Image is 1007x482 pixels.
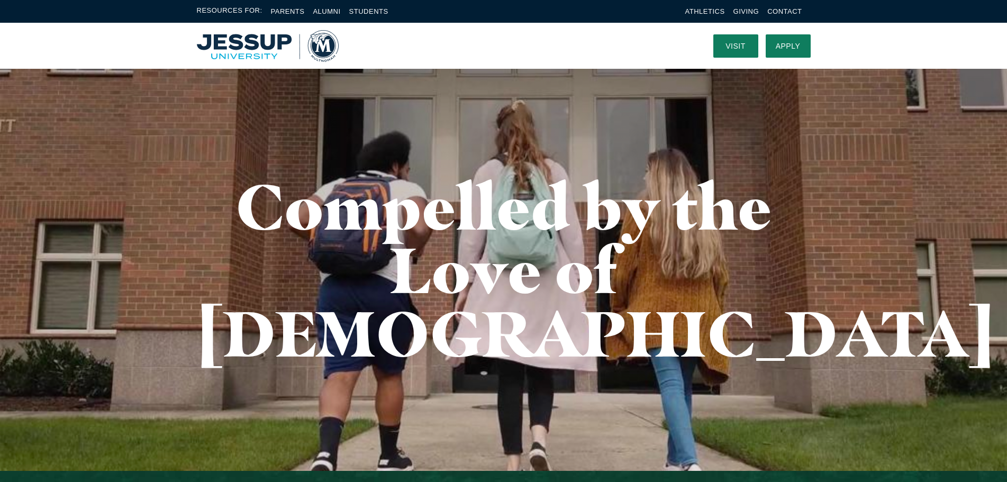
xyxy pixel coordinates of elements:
[733,7,759,15] a: Giving
[197,175,811,365] h1: Compelled by the Love of [DEMOGRAPHIC_DATA]
[767,7,802,15] a: Contact
[766,34,811,58] a: Apply
[197,5,262,17] span: Resources For:
[197,30,339,62] a: Home
[197,30,339,62] img: Multnomah University Logo
[271,7,305,15] a: Parents
[713,34,758,58] a: Visit
[349,7,388,15] a: Students
[685,7,725,15] a: Athletics
[313,7,340,15] a: Alumni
